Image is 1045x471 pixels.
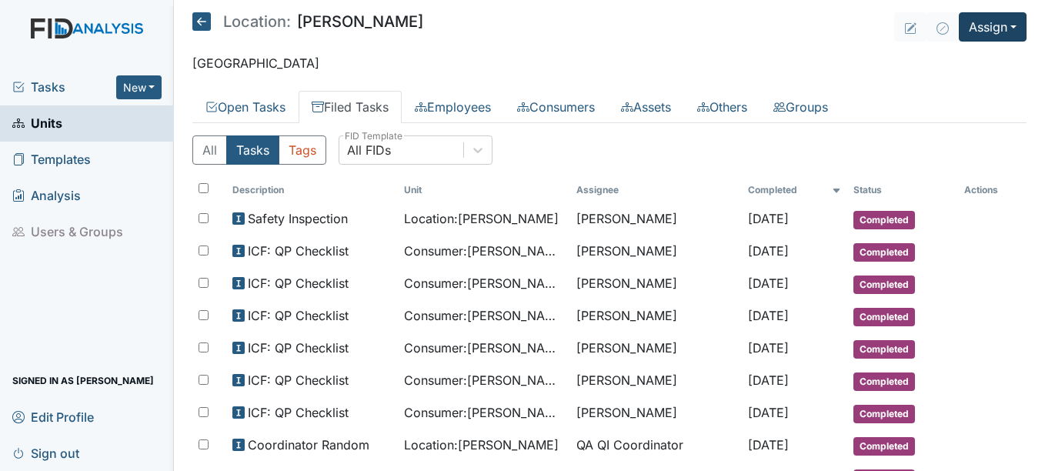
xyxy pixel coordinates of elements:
[748,308,789,323] span: [DATE]
[248,436,369,454] span: Coordinator Random
[192,91,299,123] a: Open Tasks
[199,183,209,193] input: Toggle All Rows Selected
[570,268,743,300] td: [PERSON_NAME]
[404,306,564,325] span: Consumer : [PERSON_NAME]
[570,332,743,365] td: [PERSON_NAME]
[192,12,423,31] h5: [PERSON_NAME]
[404,371,564,389] span: Consumer : [PERSON_NAME]
[192,135,227,165] button: All
[279,135,326,165] button: Tags
[192,135,326,165] div: Type filter
[684,91,760,123] a: Others
[404,339,564,357] span: Consumer : [PERSON_NAME]
[12,78,116,96] a: Tasks
[504,91,608,123] a: Consumers
[742,177,847,203] th: Toggle SortBy
[398,177,570,203] th: Toggle SortBy
[748,437,789,453] span: [DATE]
[404,436,559,454] span: Location : [PERSON_NAME]
[748,211,789,226] span: [DATE]
[248,403,349,422] span: ICF: QP Checklist
[248,242,349,260] span: ICF: QP Checklist
[608,91,684,123] a: Assets
[958,177,1027,203] th: Actions
[853,276,915,294] span: Completed
[12,405,94,429] span: Edit Profile
[226,177,399,203] th: Toggle SortBy
[853,211,915,229] span: Completed
[760,91,841,123] a: Groups
[570,397,743,429] td: [PERSON_NAME]
[192,54,1027,72] p: [GEOGRAPHIC_DATA]
[570,235,743,268] td: [PERSON_NAME]
[570,429,743,462] td: QA QI Coordinator
[748,340,789,356] span: [DATE]
[12,441,79,465] span: Sign out
[404,242,564,260] span: Consumer : [PERSON_NAME][GEOGRAPHIC_DATA]
[570,300,743,332] td: [PERSON_NAME]
[248,274,349,292] span: ICF: QP Checklist
[12,369,154,392] span: Signed in as [PERSON_NAME]
[570,177,743,203] th: Assignee
[853,405,915,423] span: Completed
[223,14,291,29] span: Location:
[12,112,62,135] span: Units
[402,91,504,123] a: Employees
[248,371,349,389] span: ICF: QP Checklist
[853,340,915,359] span: Completed
[853,243,915,262] span: Completed
[853,437,915,456] span: Completed
[570,203,743,235] td: [PERSON_NAME]
[299,91,402,123] a: Filed Tasks
[853,372,915,391] span: Completed
[248,306,349,325] span: ICF: QP Checklist
[404,209,559,228] span: Location : [PERSON_NAME]
[404,403,564,422] span: Consumer : [PERSON_NAME]
[748,243,789,259] span: [DATE]
[248,339,349,357] span: ICF: QP Checklist
[748,372,789,388] span: [DATE]
[116,75,162,99] button: New
[12,148,91,172] span: Templates
[748,276,789,291] span: [DATE]
[12,184,81,208] span: Analysis
[748,405,789,420] span: [DATE]
[853,308,915,326] span: Completed
[959,12,1027,42] button: Assign
[347,141,391,159] div: All FIDs
[570,365,743,397] td: [PERSON_NAME]
[248,209,348,228] span: Safety Inspection
[226,135,279,165] button: Tasks
[404,274,564,292] span: Consumer : [PERSON_NAME]
[847,177,957,203] th: Toggle SortBy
